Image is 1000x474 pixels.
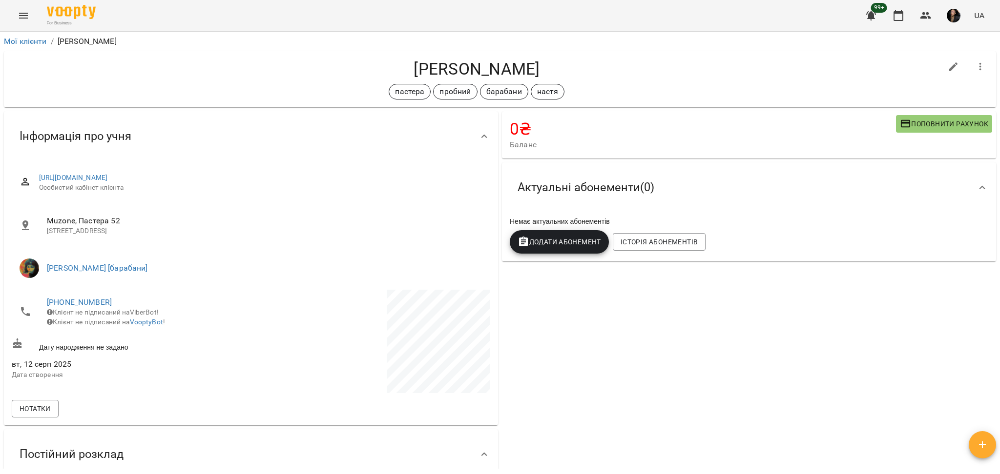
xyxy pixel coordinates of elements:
[20,258,39,278] img: Настя Поганка [барабани]
[47,308,159,316] span: Клієнт не підписаний на ViberBot!
[12,358,249,370] span: вт, 12 серп 2025
[4,37,47,46] a: Мої клієнти
[20,447,124,462] span: Постійний розклад
[4,111,498,161] div: Інформація про учня
[486,86,522,98] p: барабани
[518,236,601,248] span: Додати Абонемент
[20,129,131,144] span: Інформація про учня
[510,119,896,139] h4: 0 ₴
[47,226,482,236] p: [STREET_ADDRESS]
[20,403,51,415] span: Нотатки
[10,336,251,354] div: Дату народження не задано
[12,370,249,380] p: Дата створення
[389,84,431,99] div: пастера
[47,297,112,307] a: [PHONE_NUMBER]
[12,59,942,79] h4: [PERSON_NAME]
[480,84,528,99] div: барабани
[51,36,54,47] li: /
[433,84,477,99] div: пробний
[439,86,471,98] p: пробний
[47,20,96,26] span: For Business
[39,183,482,193] span: Особистий кабінет клієнта
[510,230,609,254] button: Додати Абонемент
[39,174,108,181] a: [URL][DOMAIN_NAME]
[896,115,992,133] button: Поповнити рахунок
[12,4,35,27] button: Menu
[47,5,96,19] img: Voopty Logo
[621,236,698,248] span: Історія абонементів
[395,86,424,98] p: пастера
[12,400,59,417] button: Нотатки
[974,10,984,20] span: UA
[47,263,148,273] a: [PERSON_NAME] [барабани]
[518,180,654,195] span: Актуальні абонементи ( 0 )
[531,84,565,99] div: настя
[510,139,896,151] span: Баланс
[613,233,706,251] button: Історія абонементів
[900,118,988,130] span: Поповнити рахунок
[537,86,559,98] p: настя
[47,318,165,326] span: Клієнт не підписаний на !
[508,215,990,228] div: Немає актуальних абонементів
[47,215,482,227] span: Muzone, Пастера 52
[947,9,960,22] img: 0e55e402c6d6ea647f310bbb168974a3.jpg
[58,36,117,47] p: [PERSON_NAME]
[502,162,996,213] div: Актуальні абонементи(0)
[4,36,996,47] nav: breadcrumb
[130,318,163,326] a: VooptyBot
[871,3,887,13] span: 99+
[970,6,988,24] button: UA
